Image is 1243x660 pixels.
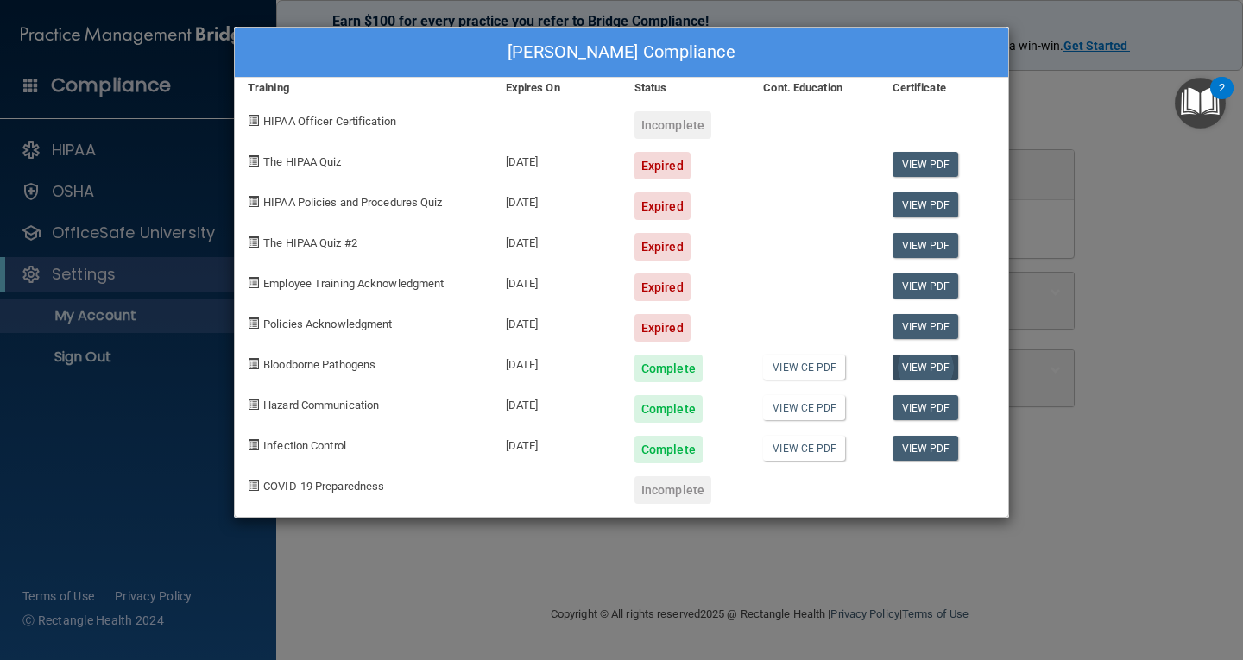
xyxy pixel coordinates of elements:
a: View PDF [893,273,959,299]
span: Infection Control [263,439,346,452]
a: View PDF [893,355,959,380]
a: View CE PDF [763,355,845,380]
button: Open Resource Center, 2 new notifications [1175,78,1226,129]
span: HIPAA Officer Certification [263,115,396,128]
span: The HIPAA Quiz #2 [263,236,357,249]
div: [PERSON_NAME] Compliance [235,28,1008,78]
div: Complete [634,395,703,423]
a: View PDF [893,395,959,420]
div: [DATE] [493,179,621,220]
div: Expired [634,314,691,342]
a: View PDF [893,192,959,217]
span: Policies Acknowledgment [263,317,392,330]
a: View CE PDF [763,436,845,461]
div: [DATE] [493,220,621,261]
div: [DATE] [493,301,621,342]
div: [DATE] [493,342,621,382]
div: Expired [634,233,691,261]
div: Expired [634,273,691,301]
a: View PDF [893,436,959,461]
span: HIPAA Policies and Procedures Quiz [263,196,442,209]
div: Complete [634,436,703,463]
div: Status [621,78,750,98]
div: Incomplete [634,476,711,504]
div: Expired [634,152,691,179]
a: View PDF [893,152,959,177]
a: View PDF [893,233,959,258]
div: Certificate [880,78,1008,98]
span: COVID-19 Preparedness [263,480,384,493]
div: Complete [634,355,703,382]
div: Incomplete [634,111,711,139]
div: Cont. Education [750,78,879,98]
span: The HIPAA Quiz [263,155,341,168]
span: Hazard Communication [263,399,379,412]
span: Bloodborne Pathogens [263,358,375,371]
div: [DATE] [493,261,621,301]
div: Expires On [493,78,621,98]
div: [DATE] [493,382,621,423]
a: View PDF [893,314,959,339]
span: Employee Training Acknowledgment [263,277,444,290]
div: Training [235,78,493,98]
div: Expired [634,192,691,220]
div: 2 [1219,88,1225,110]
a: View CE PDF [763,395,845,420]
div: [DATE] [493,423,621,463]
div: [DATE] [493,139,621,179]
